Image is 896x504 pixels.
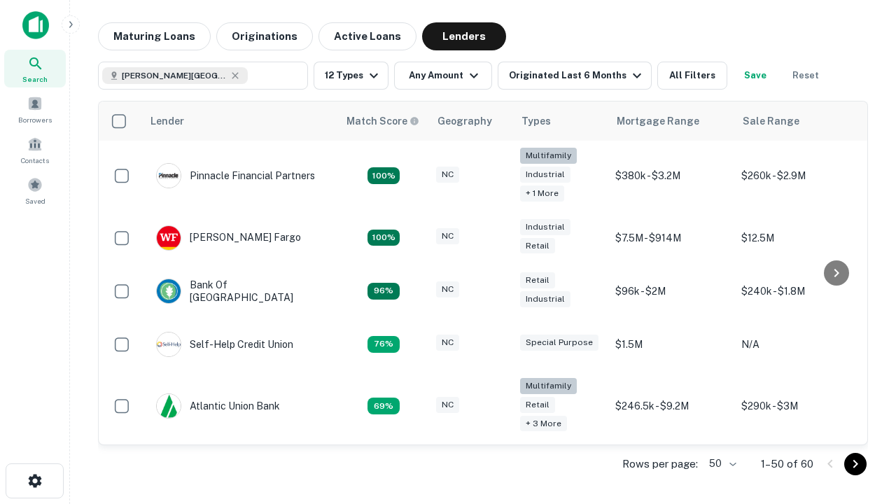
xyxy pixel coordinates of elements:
a: Search [4,50,66,87]
button: All Filters [657,62,727,90]
td: $290k - $3M [734,371,860,442]
img: picture [157,394,181,418]
span: Saved [25,195,45,206]
button: Save your search to get updates of matches that match your search criteria. [733,62,778,90]
div: NC [436,281,459,297]
span: Contacts [21,155,49,166]
th: Lender [142,101,338,141]
div: Industrial [520,167,570,183]
img: capitalize-icon.png [22,11,49,39]
img: picture [157,279,181,303]
div: Industrial [520,291,570,307]
div: Originated Last 6 Months [509,67,645,84]
div: Retail [520,272,555,288]
div: 50 [703,454,738,474]
td: N/A [734,318,860,371]
p: 1–50 of 60 [761,456,813,472]
th: Sale Range [734,101,860,141]
button: Reset [783,62,828,90]
button: 12 Types [314,62,388,90]
td: $260k - $2.9M [734,141,860,211]
img: picture [157,226,181,250]
button: Originated Last 6 Months [498,62,652,90]
div: Retail [520,397,555,413]
div: Mortgage Range [617,113,699,129]
th: Types [513,101,608,141]
td: $246.5k - $9.2M [608,371,734,442]
div: Multifamily [520,148,577,164]
td: $240k - $1.8M [734,265,860,318]
h6: Match Score [346,113,416,129]
a: Saved [4,171,66,209]
button: Lenders [422,22,506,50]
div: NC [436,228,459,244]
iframe: Chat Widget [826,392,896,459]
div: Lender [150,113,184,129]
div: Matching Properties: 15, hasApolloMatch: undefined [367,230,400,246]
button: Go to next page [844,453,867,475]
div: Atlantic Union Bank [156,393,280,419]
a: Borrowers [4,90,66,128]
p: Rows per page: [622,456,698,472]
a: Contacts [4,131,66,169]
span: [PERSON_NAME][GEOGRAPHIC_DATA], [GEOGRAPHIC_DATA] [122,69,227,82]
span: Borrowers [18,114,52,125]
div: Capitalize uses an advanced AI algorithm to match your search with the best lender. The match sco... [346,113,419,129]
div: Industrial [520,219,570,235]
th: Capitalize uses an advanced AI algorithm to match your search with the best lender. The match sco... [338,101,429,141]
div: Geography [437,113,492,129]
div: NC [436,397,459,413]
button: Any Amount [394,62,492,90]
div: Matching Properties: 10, hasApolloMatch: undefined [367,398,400,414]
button: Active Loans [318,22,416,50]
button: Maturing Loans [98,22,211,50]
div: Special Purpose [520,335,598,351]
td: $7.5M - $914M [608,211,734,265]
img: picture [157,164,181,188]
td: $1.5M [608,318,734,371]
td: $380k - $3.2M [608,141,734,211]
span: Search [22,73,48,85]
div: Matching Properties: 14, hasApolloMatch: undefined [367,283,400,300]
div: Types [521,113,551,129]
div: NC [436,335,459,351]
div: Sale Range [743,113,799,129]
div: Multifamily [520,378,577,394]
div: [PERSON_NAME] Fargo [156,225,301,251]
div: + 3 more [520,416,567,432]
th: Geography [429,101,513,141]
div: Matching Properties: 11, hasApolloMatch: undefined [367,336,400,353]
button: Originations [216,22,313,50]
div: NC [436,167,459,183]
div: Matching Properties: 26, hasApolloMatch: undefined [367,167,400,184]
div: + 1 more [520,185,564,202]
td: $12.5M [734,211,860,265]
img: picture [157,332,181,356]
div: Bank Of [GEOGRAPHIC_DATA] [156,279,324,304]
div: Self-help Credit Union [156,332,293,357]
th: Mortgage Range [608,101,734,141]
div: Retail [520,238,555,254]
td: $96k - $2M [608,265,734,318]
div: Pinnacle Financial Partners [156,163,315,188]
